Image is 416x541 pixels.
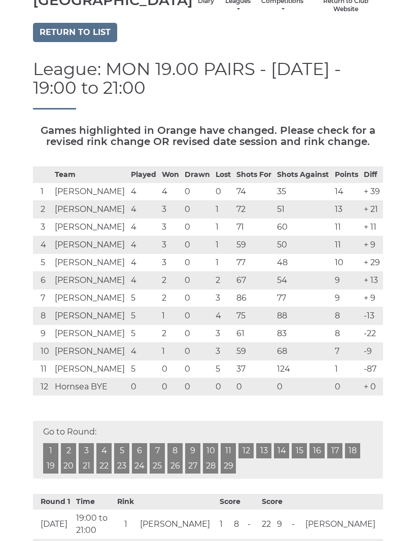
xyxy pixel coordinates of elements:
td: [PERSON_NAME] [52,342,129,360]
td: 8 [332,307,361,324]
td: 4 [128,183,159,200]
a: 15 [292,443,307,458]
td: 7 [332,342,361,360]
td: 22 [259,510,274,539]
td: 4 [33,236,52,254]
a: 11 [221,443,236,458]
td: 9 [332,271,361,289]
td: 3 [213,324,234,342]
td: 14 [332,183,361,200]
td: 3 [159,200,182,218]
td: 8 [332,324,361,342]
td: + 13 [361,271,383,289]
a: 3 [79,443,94,458]
td: [PERSON_NAME] [52,307,129,324]
td: 0 [182,307,213,324]
td: [PERSON_NAME] [52,200,129,218]
th: Time [74,494,114,510]
td: 5 [33,254,52,271]
td: 1 [159,342,182,360]
td: 3 [33,218,52,236]
td: 88 [274,307,332,324]
a: 23 [114,458,129,474]
a: 29 [221,458,236,474]
a: 18 [345,443,360,458]
a: 20 [61,458,76,474]
td: -22 [361,324,383,342]
td: Hornsea BYE [52,378,129,395]
a: Return to list [33,23,117,42]
td: 5 [128,324,159,342]
a: 24 [132,458,147,474]
td: 74 [234,183,274,200]
td: + 21 [361,200,383,218]
td: 86 [234,289,274,307]
td: 4 [128,236,159,254]
td: 2 [159,271,182,289]
td: 8 [33,307,52,324]
td: [PERSON_NAME] [52,289,129,307]
td: 6 [33,271,52,289]
td: 11 [332,218,361,236]
a: 14 [274,443,289,458]
td: + 0 [361,378,383,395]
td: 1 [213,236,234,254]
th: Score [259,494,303,510]
td: 5 [128,289,159,307]
td: 7 [33,289,52,307]
td: 9 [33,324,52,342]
td: + 39 [361,183,383,200]
a: 19 [43,458,58,474]
td: 3 [213,289,234,307]
td: 54 [274,271,332,289]
td: 4 [159,183,182,200]
td: 59 [234,342,274,360]
td: 0 [332,378,361,395]
td: 1 [159,307,182,324]
td: 11 [33,360,52,378]
td: + 9 [361,289,383,307]
td: 37 [234,360,274,378]
td: 2 [159,289,182,307]
th: Drawn [182,166,213,183]
th: Round 1 [33,494,74,510]
a: 21 [79,458,94,474]
td: 0 [213,183,234,200]
a: 2 [61,443,76,458]
a: 7 [150,443,165,458]
td: 2 [159,324,182,342]
td: 2 [33,200,52,218]
td: [PERSON_NAME] [52,236,129,254]
h5: Games highlighted in Orange have changed. Please check for a revised rink change OR revised date ... [33,125,383,147]
th: Diff [361,166,383,183]
td: 4 [213,307,234,324]
a: 9 [185,443,200,458]
td: + 9 [361,236,383,254]
td: 9 [274,510,289,539]
td: 0 [274,378,332,395]
th: Shots Against [274,166,332,183]
td: 0 [182,378,213,395]
td: -9 [361,342,383,360]
td: 35 [274,183,332,200]
td: 5 [213,360,234,378]
th: Won [159,166,182,183]
td: [PERSON_NAME] [137,510,218,539]
td: 13 [332,200,361,218]
td: [PERSON_NAME] [52,360,129,378]
a: 6 [132,443,147,458]
td: 4 [128,254,159,271]
td: 1 [213,200,234,218]
td: [PERSON_NAME] [52,254,129,271]
td: 0 [182,289,213,307]
td: 2 [213,271,234,289]
td: 19:00 to 21:00 [74,510,114,539]
td: 0 [234,378,274,395]
a: 16 [309,443,325,458]
td: 0 [182,342,213,360]
td: 5 [128,307,159,324]
th: Points [332,166,361,183]
td: 0 [182,183,213,200]
td: 1 [33,183,52,200]
a: 13 [256,443,271,458]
